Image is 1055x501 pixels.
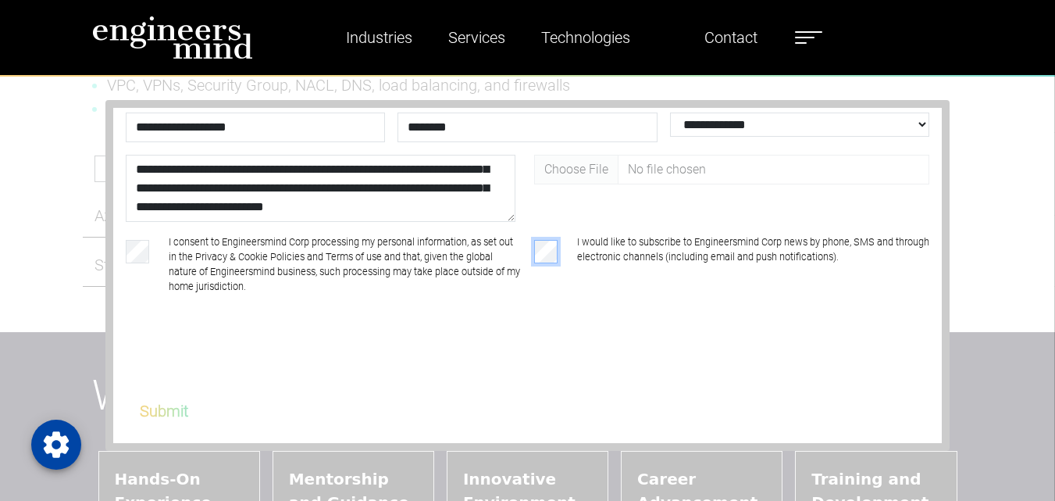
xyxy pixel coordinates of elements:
a: Industries [340,20,419,55]
label: I would like to subscribe to Engineersmind Corp news by phone, SMS and through electronic channel... [577,234,929,295]
a: Technologies [535,20,636,55]
iframe: reCAPTCHA [129,334,366,395]
label: I consent to Engineersmind Corp processing my personal information, as set out in the Privacy & C... [169,234,521,295]
a: Services [442,20,511,55]
img: logo [92,16,253,59]
a: Contact [698,20,764,55]
button: Submit [119,395,209,428]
